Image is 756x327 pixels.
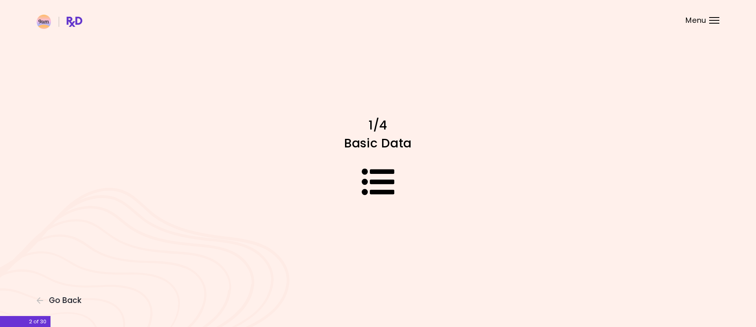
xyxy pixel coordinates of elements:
[235,117,521,133] h1: 1/4
[37,15,82,29] img: RxDiet
[235,135,521,151] h1: Basic Data
[686,17,706,24] span: Menu
[37,296,86,305] button: Go Back
[49,296,81,305] span: Go Back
